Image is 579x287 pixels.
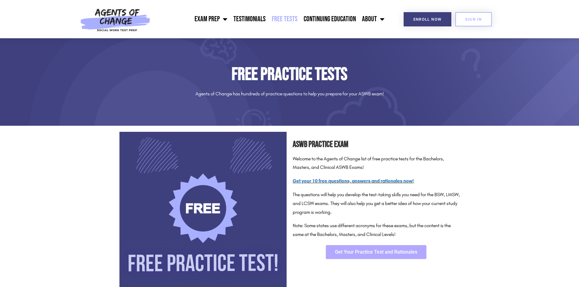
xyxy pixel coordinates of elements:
nav: Menu [153,12,388,27]
a: Testimonials [230,12,269,27]
a: Continuing Education [301,12,359,27]
a: Get Your Practice Test and Rationales [326,245,426,259]
p: The questions will help you develop the test-taking skills you need for the BSW, LMSW, and LCSW e... [293,190,460,217]
p: Note: Some states use different acronyms for these exams, but the content is the same at the Bach... [293,221,460,239]
a: About [359,12,388,27]
a: Exam Prep [191,12,230,27]
p: Welcome to the Agents of Change list of free practice tests for the Bachelors, Masters, and Clini... [293,155,460,172]
p: Agents of Change has hundreds of practice questions to help you prepare for your ASWB exam! [119,90,460,98]
a: Get your 10 free questions, answers and rationales now! [293,178,414,184]
h2: ASWB Practice Exam [293,138,460,152]
span: Get Your Practice Test and Rationales [335,250,417,255]
a: Free Tests [269,12,301,27]
span: Enroll Now [413,17,442,21]
span: SIGN IN [465,17,482,21]
a: Enroll Now [404,12,451,26]
h1: Free Practice Tests [119,66,460,84]
a: SIGN IN [455,12,492,26]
